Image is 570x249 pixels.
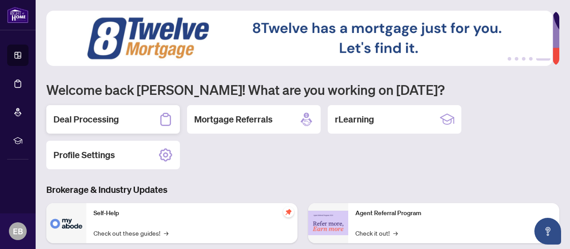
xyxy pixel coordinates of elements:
[164,228,168,238] span: →
[355,228,398,238] a: Check it out!→
[53,113,119,126] h2: Deal Processing
[94,228,168,238] a: Check out these guides!→
[393,228,398,238] span: →
[13,225,23,237] span: EB
[46,11,553,66] img: Slide 4
[308,211,348,235] img: Agent Referral Program
[335,113,374,126] h2: rLearning
[46,184,559,196] h3: Brokerage & Industry Updates
[522,57,525,61] button: 3
[94,208,290,218] p: Self-Help
[46,81,559,98] h1: Welcome back [PERSON_NAME]! What are you working on [DATE]?
[355,208,552,218] p: Agent Referral Program
[7,7,28,23] img: logo
[194,113,273,126] h2: Mortgage Referrals
[534,218,561,245] button: Open asap
[529,57,533,61] button: 4
[53,149,115,161] h2: Profile Settings
[508,57,511,61] button: 1
[536,57,550,61] button: 5
[515,57,518,61] button: 2
[46,203,86,243] img: Self-Help
[283,207,294,217] span: pushpin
